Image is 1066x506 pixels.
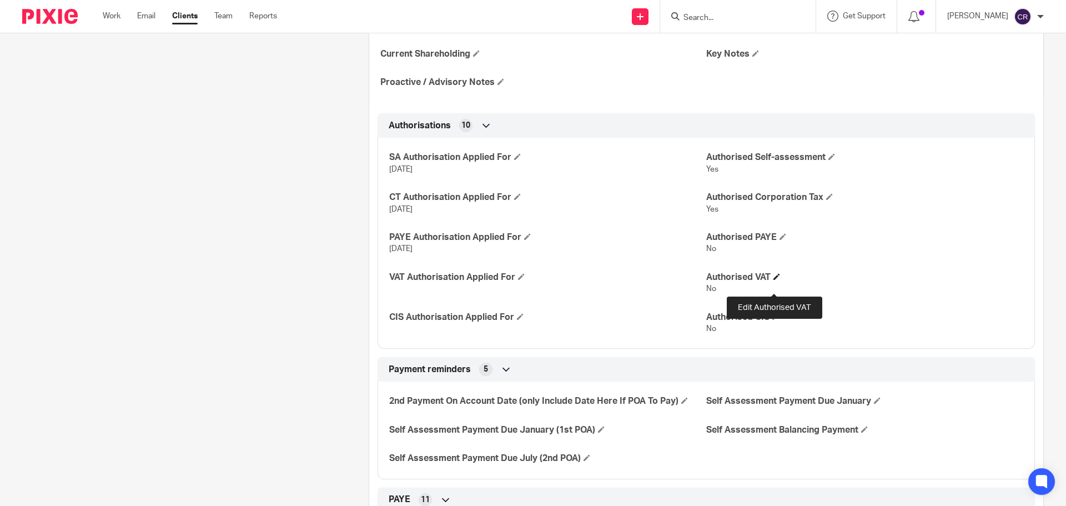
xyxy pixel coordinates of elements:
[706,192,1023,203] h4: Authorised Corporation Tax
[706,325,716,333] span: No
[389,453,706,464] h4: Self Assessment Payment Due July (2nd POA)
[682,13,782,23] input: Search
[706,206,718,213] span: Yes
[389,152,706,163] h4: SA Authorisation Applied For
[389,245,413,253] span: [DATE]
[484,364,488,375] span: 5
[22,9,78,24] img: Pixie
[947,11,1008,22] p: [PERSON_NAME]
[389,232,706,243] h4: PAYE Authorisation Applied For
[249,11,277,22] a: Reports
[706,232,1023,243] h4: Authorised PAYE
[389,120,451,132] span: Authorisations
[421,494,430,505] span: 11
[103,11,120,22] a: Work
[706,166,718,173] span: Yes
[389,272,706,283] h4: VAT Authorisation Applied For
[137,11,155,22] a: Email
[706,152,1023,163] h4: Authorised Self-assessment
[380,48,706,60] h4: Current Shareholding
[389,192,706,203] h4: CT Authorisation Applied For
[389,364,471,375] span: Payment reminders
[214,11,233,22] a: Team
[843,12,886,20] span: Get Support
[1014,8,1032,26] img: svg%3E
[389,424,706,436] h4: Self Assessment Payment Due January (1st POA)
[389,166,413,173] span: [DATE]
[706,285,716,293] span: No
[389,395,706,407] h4: 2nd Payment On Account Date (only Include Date Here If POA To Pay)
[706,245,716,253] span: No
[461,120,470,131] span: 10
[706,395,1023,407] h4: Self Assessment Payment Due January
[706,424,1023,436] h4: Self Assessment Balancing Payment
[380,77,706,88] h4: Proactive / Advisory Notes
[706,272,1023,283] h4: Authorised VAT
[172,11,198,22] a: Clients
[706,312,1023,323] h4: Authorised CIS
[389,312,706,323] h4: CIS Authorisation Applied For
[389,494,410,505] span: PAYE
[389,206,413,213] span: [DATE]
[706,48,1032,60] h4: Key Notes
